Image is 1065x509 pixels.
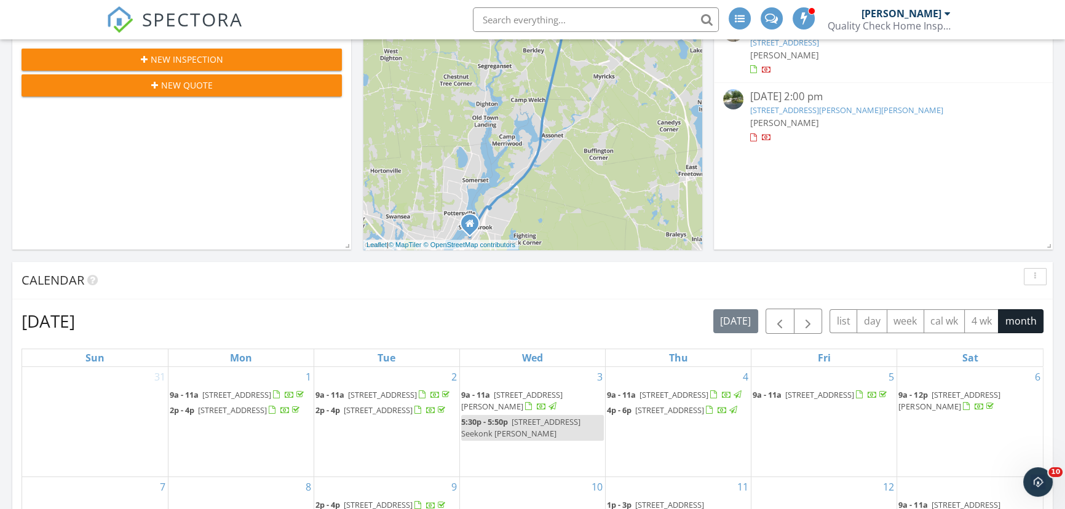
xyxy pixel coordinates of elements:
a: 9a - 11a [STREET_ADDRESS] [607,388,750,403]
a: 2p - 4p [STREET_ADDRESS] [170,403,312,418]
h2: [DATE] [22,309,75,333]
a: Go to September 11, 2025 [735,477,751,497]
div: Quality Check Home Inspection [828,20,951,32]
span: [STREET_ADDRESS] [785,389,854,400]
span: 9a - 11a [315,389,344,400]
a: Go to September 9, 2025 [449,477,459,497]
a: 4p - 6p [STREET_ADDRESS] [607,403,750,418]
td: Go to September 3, 2025 [459,367,605,477]
span: [STREET_ADDRESS] [635,404,704,416]
span: [STREET_ADDRESS] [639,389,708,400]
a: Tuesday [375,349,398,366]
a: Go to September 8, 2025 [303,477,314,497]
td: Go to September 5, 2025 [751,367,897,477]
a: Thursday [667,349,691,366]
a: [STREET_ADDRESS][PERSON_NAME][PERSON_NAME] [750,105,943,116]
span: 10 [1048,467,1063,477]
button: cal wk [924,309,965,333]
span: New Inspection [151,53,223,66]
span: [PERSON_NAME] [750,49,818,61]
span: 2p - 4p [170,404,194,416]
a: Go to September 3, 2025 [595,367,605,387]
a: 9a - 11a [STREET_ADDRESS] [170,388,312,403]
a: Go to September 6, 2025 [1032,367,1043,387]
button: week [887,309,924,333]
iframe: Intercom live chat [1023,467,1053,497]
a: Go to September 1, 2025 [303,367,314,387]
a: 9a - 11a [STREET_ADDRESS] [753,389,889,400]
a: Leaflet [366,241,387,248]
span: SPECTORA [142,6,243,32]
div: [DATE] 2:00 pm [750,89,1016,105]
a: Saturday [960,349,981,366]
a: 4p - 6p [STREET_ADDRESS] [607,404,739,416]
button: list [829,309,857,333]
span: Calendar [22,272,84,288]
span: 9a - 11a [461,389,490,400]
button: month [998,309,1043,333]
img: streetview [723,89,743,109]
a: 2p - 4p [STREET_ADDRESS] [170,404,302,416]
a: Go to September 10, 2025 [589,477,605,497]
a: 9a - 11a [STREET_ADDRESS] [170,389,306,400]
a: Go to September 4, 2025 [740,367,751,387]
a: 9a - 12p [STREET_ADDRESS][PERSON_NAME] [898,389,1000,412]
div: [PERSON_NAME] [861,7,941,20]
a: 9a - 11a [STREET_ADDRESS] [315,388,458,403]
span: [STREET_ADDRESS][PERSON_NAME] [898,389,1000,412]
a: [DATE] 9:00 am [STREET_ADDRESS] [PERSON_NAME] [723,22,1043,76]
span: 5:30p - 5:50p [461,416,508,427]
td: Go to September 1, 2025 [168,367,314,477]
a: Friday [815,349,833,366]
a: [STREET_ADDRESS] [750,37,818,48]
a: Go to September 12, 2025 [881,477,897,497]
a: [DATE] 2:00 pm [STREET_ADDRESS][PERSON_NAME][PERSON_NAME] [PERSON_NAME] [723,89,1043,144]
span: 9a - 11a [170,389,199,400]
a: SPECTORA [106,17,243,42]
td: Go to September 6, 2025 [897,367,1043,477]
button: Next month [794,309,823,334]
span: [STREET_ADDRESS] [344,404,413,416]
span: 9a - 12p [898,389,927,400]
span: 9a - 11a [753,389,782,400]
a: 2p - 4p [STREET_ADDRESS] [315,404,448,416]
input: Search everything... [473,7,719,32]
span: 9a - 11a [607,389,636,400]
div: 2845 North Main St., Fall River MA 02720 [470,223,477,231]
button: New Inspection [22,49,342,71]
button: [DATE] [713,309,758,333]
a: Go to September 5, 2025 [886,367,897,387]
span: [STREET_ADDRESS] Seekonk [PERSON_NAME] [461,416,580,439]
button: 4 wk [964,309,999,333]
img: The Best Home Inspection Software - Spectora [106,6,133,33]
span: [PERSON_NAME] [750,117,818,128]
span: New Quote [161,79,213,92]
a: 9a - 11a [STREET_ADDRESS] [315,389,452,400]
a: Sunday [83,349,107,366]
button: New Quote [22,74,342,97]
a: 9a - 11a [STREET_ADDRESS][PERSON_NAME] [461,389,563,412]
a: Go to September 7, 2025 [157,477,168,497]
button: Previous month [766,309,794,334]
a: © OpenStreetMap contributors [424,241,515,248]
td: Go to September 2, 2025 [314,367,459,477]
span: [STREET_ADDRESS][PERSON_NAME] [461,389,563,412]
a: Go to August 31, 2025 [152,367,168,387]
span: 2p - 4p [315,404,340,416]
button: day [857,309,887,333]
a: 9a - 12p [STREET_ADDRESS][PERSON_NAME] [898,388,1042,414]
a: Monday [228,349,255,366]
a: 2p - 4p [STREET_ADDRESS] [315,403,458,418]
div: | [363,240,518,250]
a: 9a - 11a [STREET_ADDRESS][PERSON_NAME] [461,388,604,414]
td: Go to September 4, 2025 [606,367,751,477]
span: [STREET_ADDRESS] [348,389,417,400]
a: Wednesday [520,349,545,366]
a: © MapTiler [389,241,422,248]
span: 4p - 6p [607,404,631,416]
a: 9a - 11a [STREET_ADDRESS] [607,389,743,400]
td: Go to August 31, 2025 [22,367,168,477]
a: 9a - 11a [STREET_ADDRESS] [753,388,895,403]
a: Go to September 2, 2025 [449,367,459,387]
span: [STREET_ADDRESS] [198,404,267,416]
